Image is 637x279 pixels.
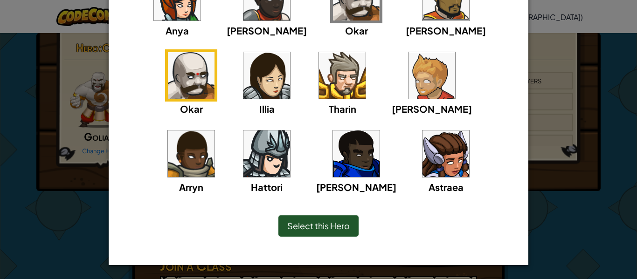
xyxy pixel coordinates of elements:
span: Okar [345,25,368,36]
img: portrait.png [243,52,290,99]
span: Astraea [429,181,464,193]
span: [PERSON_NAME] [316,181,396,193]
span: [PERSON_NAME] [227,25,307,36]
img: portrait.png [168,52,215,99]
img: portrait.png [333,130,380,177]
span: Anya [166,25,189,36]
span: Select this Hero [287,220,350,231]
span: [PERSON_NAME] [392,103,472,115]
img: portrait.png [422,130,469,177]
span: Illia [259,103,275,115]
span: Hattori [251,181,283,193]
span: Tharin [329,103,356,115]
img: portrait.png [319,52,366,99]
img: portrait.png [243,130,290,177]
img: portrait.png [168,130,215,177]
span: Okar [180,103,203,115]
span: [PERSON_NAME] [406,25,486,36]
img: portrait.png [409,52,455,99]
span: Arryn [179,181,203,193]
